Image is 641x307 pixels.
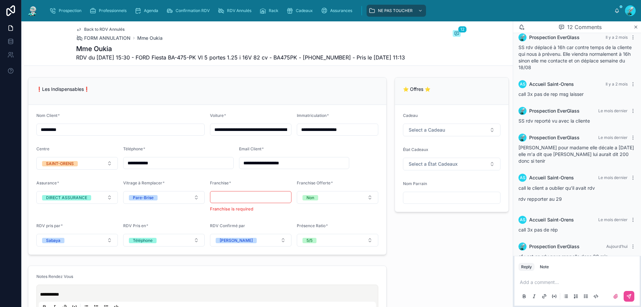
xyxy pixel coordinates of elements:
div: SAINT-ORENS [46,161,74,166]
span: Immatriculation [297,113,327,118]
span: Cadeaux [296,8,313,13]
span: call 3x pas de rép [518,227,558,233]
a: Mme Oukia [137,35,163,41]
span: Accueil Saint-Orens [529,216,574,223]
span: Rack [269,8,278,13]
span: 12 Comments [567,23,602,31]
span: Prospection EverGlass [529,108,580,114]
button: Select Button [123,191,205,204]
span: Prospection EverGlass [529,243,580,250]
span: Téléphone [123,146,143,151]
button: Select Button [123,234,205,247]
p: Franchise is required [210,206,291,212]
span: Aujourd’hui [606,244,628,249]
button: Select Button [297,234,378,247]
span: AS [520,175,525,180]
div: 5/5 [306,238,312,243]
span: NE PAS TOUCHER [378,8,413,13]
span: Notes Rendez Vous [36,274,73,279]
span: Le mois dernier [598,135,628,140]
span: Il y a 2 mois [606,82,628,87]
span: Vitrage à Remplacer [123,180,162,185]
div: Note [540,264,549,270]
a: RDV Annulés [216,5,256,17]
span: ef : est en rdv nous rappelle dans 30 min [518,254,608,259]
span: Agenda [144,8,158,13]
div: Sabaya [46,238,60,243]
span: Back to RDV Annulés [84,27,125,32]
span: Confirmation RDV [176,8,210,13]
div: Non [306,195,314,200]
span: AS [520,217,525,222]
div: Téléphone [133,238,153,243]
span: Prospection EverGlass [529,34,580,41]
button: Select Button [36,157,118,170]
a: Back to RDV Annulés [76,27,125,32]
p: ❗Les Indispensables❗ [36,86,378,93]
span: Select a Cadeau [409,127,445,133]
a: Rack [257,5,283,17]
a: NE PAS TOUCHER [367,5,426,17]
span: AS [520,82,525,87]
span: Prospection EverGlass [529,134,580,141]
a: Prospection [47,5,86,17]
span: 12 [458,26,467,33]
button: Select Button [403,158,500,170]
span: Franchise [210,180,229,185]
div: Pare-Brise [133,195,154,200]
div: [PERSON_NAME] [220,238,253,243]
span: Le mois dernier [598,175,628,180]
span: Cadeau [403,113,418,118]
p: ⭐ Offres ⭐ [403,86,500,93]
button: Select Button [403,124,500,136]
span: Assurance [36,180,57,185]
span: RDV Confirmé par [210,223,245,228]
span: Accueil Saint-Orens [529,81,574,88]
span: SS rdv reporté vu avec la cliente [518,118,590,124]
button: Select Button [297,191,378,204]
span: Présence Ratio [297,223,326,228]
a: Agenda [133,5,163,17]
span: RDV Annulés [227,8,251,13]
div: scrollable content [44,3,614,18]
span: Nom Parrain [403,181,427,186]
a: FORM ANNULATION [76,35,131,41]
span: Le mois dernier [598,108,628,113]
span: Nom Client [36,113,57,118]
span: Assurances [330,8,352,13]
span: call 3x pas de rep msg laisser [518,91,584,97]
span: Franchise Offerte [297,180,331,185]
span: SS rdv déplacé à 16h car contre temps de la cliente qui nous à prévenu. Elle viendra normalement ... [518,44,632,70]
a: Confirmation RDV [164,5,214,17]
a: Professionnels [87,5,131,17]
button: Reply [518,263,535,271]
span: RDV Pris en [123,223,146,228]
a: Cadeaux [284,5,317,17]
button: Select Button [210,234,291,247]
span: Prospection [59,8,81,13]
a: Assurances [319,5,357,17]
button: Select Button [36,191,118,204]
span: Email Client [239,146,261,151]
span: [PERSON_NAME] pour madame elle décale a [DATE] elle m'a dit que [PERSON_NAME] lui aurait dit 200 ... [518,145,634,164]
span: Le mois dernier [598,217,628,222]
span: RDV pris par [36,223,60,228]
img: App logo [27,5,39,16]
div: DIRECT ASSURANCE [46,195,87,200]
button: Note [537,263,552,271]
span: Voiture [210,113,224,118]
span: RDV du [DATE] 15:30 - FORD Fiesta BA-475-PK VI 5 portes 1.25 i 16V 82 cv - BA475PK - [PHONE_NUMBE... [76,53,405,61]
span: Centre [36,146,49,151]
button: Select Button [36,234,118,247]
p: rdv repporter au 29 [518,195,636,202]
span: Il y a 2 mois [606,35,628,40]
span: Accueil Saint-Orens [529,174,574,181]
span: État Cadeaux [403,147,428,152]
h1: Mme Oukia [76,44,405,53]
span: FORM ANNULATION [84,35,131,41]
p: call le client a oublier qu'il avait rdv [518,184,636,191]
button: 12 [453,30,461,38]
span: Select a État Cadeaux [409,161,458,167]
span: Professionnels [99,8,127,13]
